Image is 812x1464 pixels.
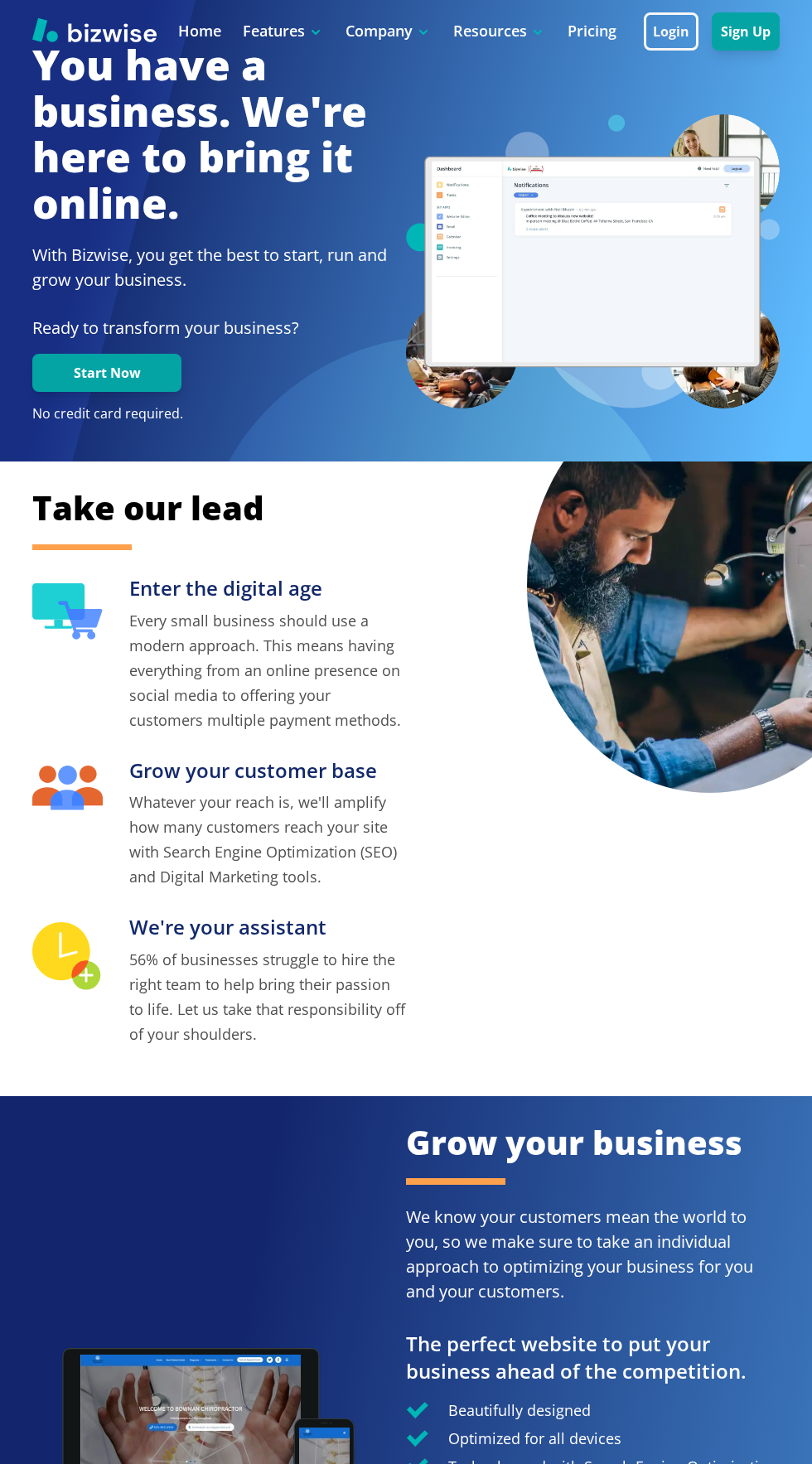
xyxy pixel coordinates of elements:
[406,1430,428,1447] img: Check Icon
[129,757,406,785] h3: Grow your customer base
[129,947,406,1046] p: 56% of businesses struggle to hire the right team to help bring their passion to life. Let us tak...
[568,21,616,41] a: Pricing
[644,12,698,51] button: Login
[406,1331,780,1384] h3: The perfect website to put your business ahead of the competition.
[178,21,221,41] a: Home
[406,1205,780,1304] p: We know your customers mean the world to you, so we make sure to take an individual approach to o...
[32,365,181,381] a: Start Now
[448,1426,621,1451] p: Optimized for all devices
[32,243,406,292] h2: With Bizwise, you get the best to start, run and grow your business.
[32,486,780,530] h2: Take our lead
[32,42,406,226] h1: You have a business. We're here to bring it online.
[129,790,406,889] p: Whatever your reach is, we'll amplify how many customers reach your site with Search Engine Optim...
[32,405,406,423] p: No credit card required.
[32,316,406,341] p: Ready to transform your business?
[406,1402,428,1418] img: Check Icon
[712,12,780,51] button: Sign Up
[644,24,712,40] a: Login
[129,608,406,732] p: Every small business should use a modern approach. This means having everything from an online pr...
[712,24,780,40] a: Sign Up
[346,21,432,41] p: Company
[129,575,406,602] h3: Enter the digital age
[448,1398,591,1423] p: Beautifully designed
[129,914,406,941] h3: We're your assistant
[243,21,324,41] p: Features
[32,17,157,42] img: Bizwise Logo
[32,766,103,810] img: Grow your customer base Icon
[406,1120,780,1165] h2: Grow your business
[32,583,103,640] img: Enter the digital age Icon
[32,922,103,991] img: We're your assistant Icon
[453,21,546,41] p: Resources
[32,354,181,392] button: Start Now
